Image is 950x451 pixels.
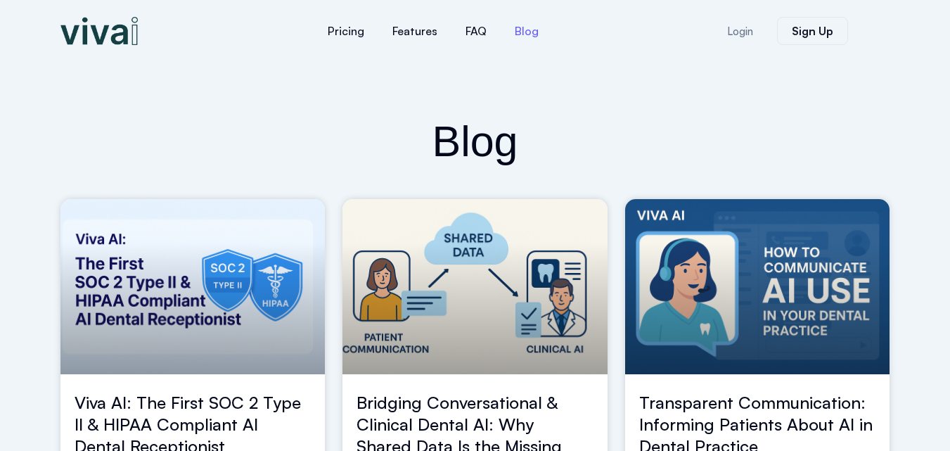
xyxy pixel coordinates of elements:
[378,14,451,48] a: Features
[727,26,753,37] span: Login
[314,14,378,48] a: Pricing
[501,14,553,48] a: Blog
[777,17,848,45] a: Sign Up
[792,25,833,37] span: Sign Up
[60,199,326,374] a: viva ai dental receptionist soc2 and hipaa compliance
[60,114,890,170] h2: Blog
[451,14,501,48] a: FAQ
[229,14,637,48] nav: Menu
[710,18,770,45] a: Login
